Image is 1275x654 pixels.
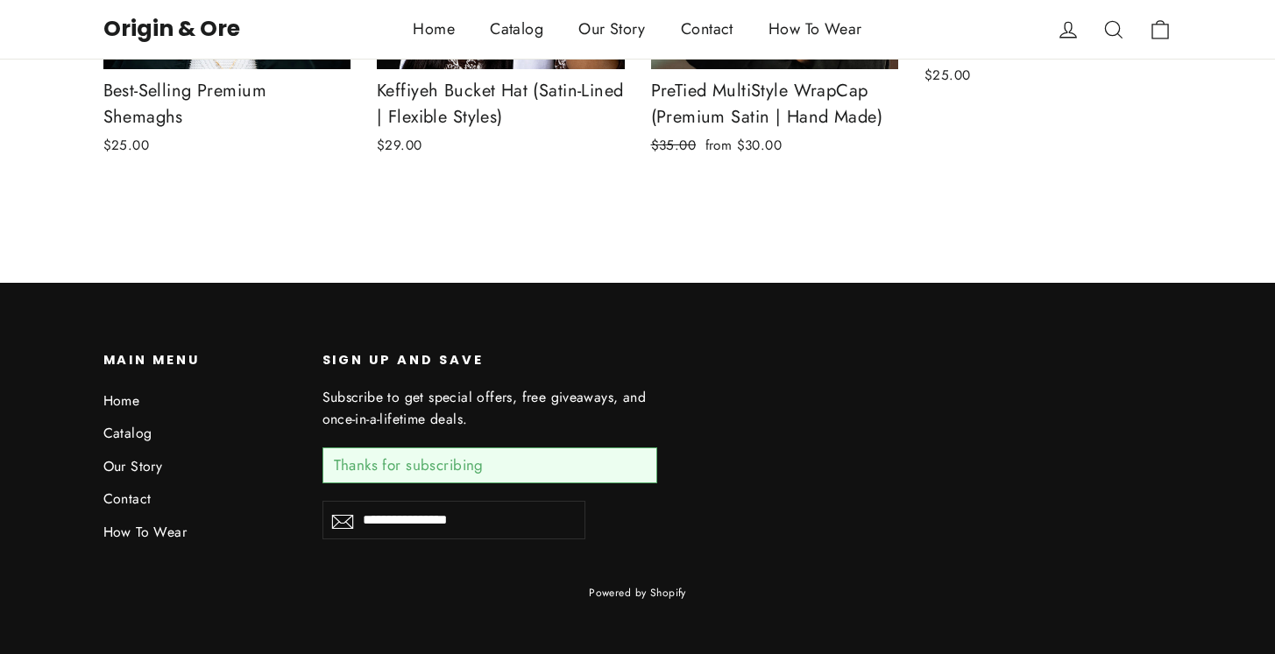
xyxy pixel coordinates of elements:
[705,136,783,155] span: from $30.00
[322,447,658,483] div: Thanks for subscribing
[589,585,686,601] a: Powered by Shopify
[103,386,296,415] a: Home
[377,136,422,155] span: $29.00
[103,452,296,481] a: Our Story
[322,386,658,431] p: Subscribe to get special offers, free giveaways, and once-in-a-lifetime deals.
[103,517,296,546] a: How To Wear
[103,418,296,447] a: Catalog
[472,8,561,51] a: Catalog
[103,136,150,155] span: $25.00
[103,484,296,513] a: Contact
[651,78,899,130] div: PreTied MultiStyle WrapCap (Premium Satin | Hand Made)
[322,353,658,369] h2: Sign up and save
[663,8,751,51] a: Contact
[103,13,240,44] a: Origin & Ore
[279,4,997,54] div: Primary
[751,8,880,51] a: How To Wear
[651,136,697,155] span: $35.00
[377,78,625,130] div: Keffiyeh Bucket Hat (Satin-Lined | Flexible Styles)
[561,8,663,51] a: Our Story
[103,78,351,130] div: Best-Selling Premium Shemaghs
[103,353,296,369] h2: Main menu
[924,66,971,85] span: $25.00
[395,8,472,51] a: Home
